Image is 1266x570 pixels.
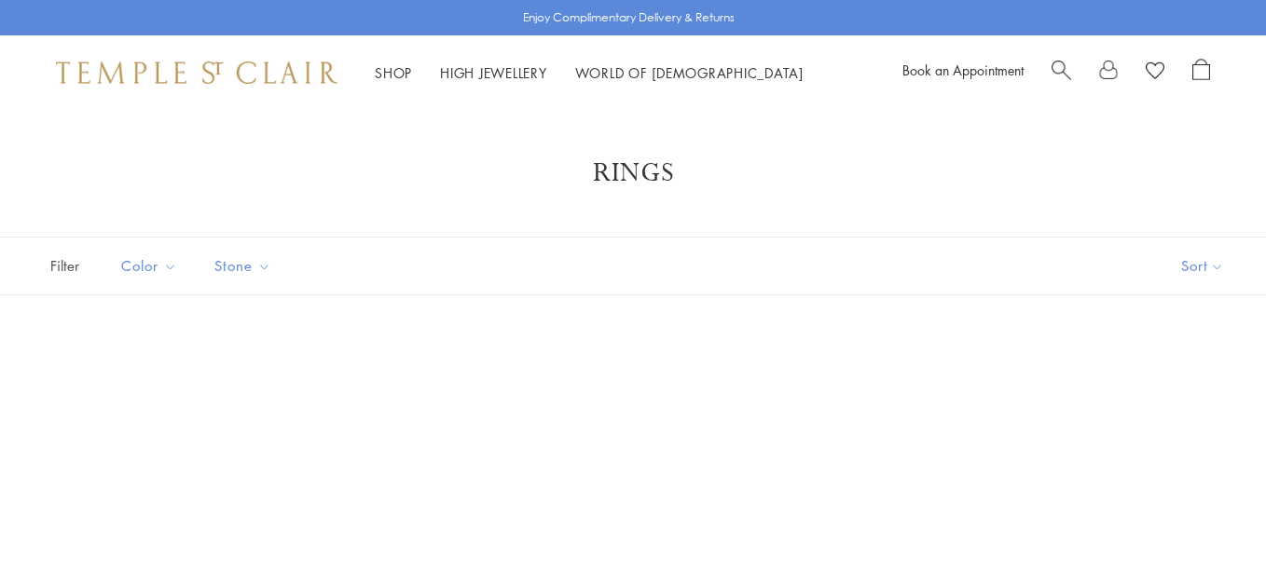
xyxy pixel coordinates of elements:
[112,254,191,278] span: Color
[205,254,285,278] span: Stone
[902,61,1024,79] a: Book an Appointment
[1052,59,1071,87] a: Search
[375,61,804,85] nav: Main navigation
[56,61,337,84] img: Temple St. Clair
[75,156,1191,190] h1: Rings
[523,8,735,27] p: Enjoy Complimentary Delivery & Returns
[440,63,547,82] a: High JewelleryHigh Jewellery
[1192,59,1210,87] a: Open Shopping Bag
[107,245,191,287] button: Color
[575,63,804,82] a: World of [DEMOGRAPHIC_DATA]World of [DEMOGRAPHIC_DATA]
[1139,237,1266,294] button: Show sort by
[200,245,285,287] button: Stone
[1146,59,1164,87] a: View Wishlist
[375,63,412,82] a: ShopShop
